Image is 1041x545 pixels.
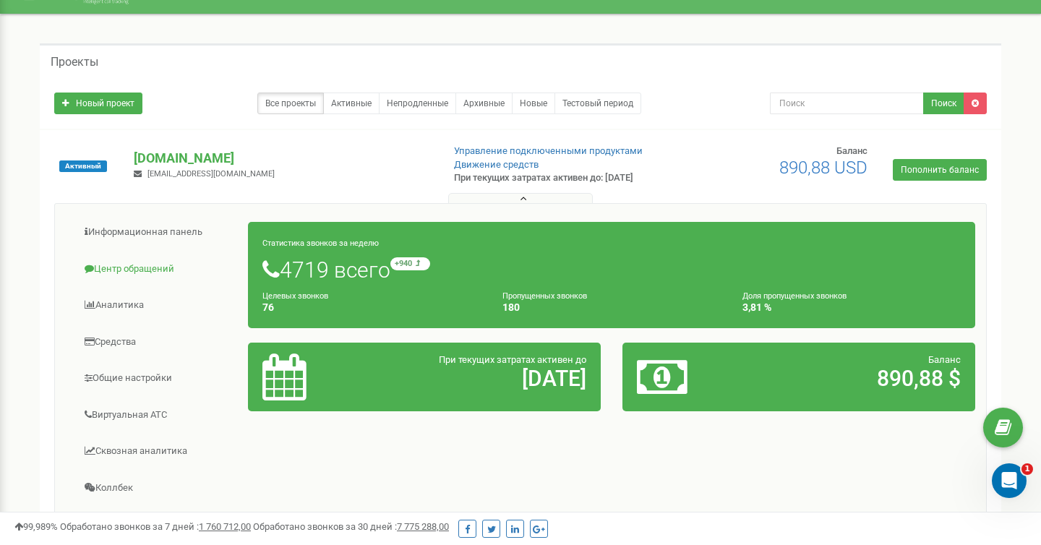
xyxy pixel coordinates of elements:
a: Все проекты [257,93,324,114]
a: Управление подключенными продуктами [454,145,643,156]
a: Средства [66,325,249,360]
small: Целевых звонков [262,291,328,301]
a: Виртуальная АТС [66,398,249,433]
span: 1 [1021,463,1033,475]
small: Доля пропущенных звонков [742,291,847,301]
u: 1 760 712,00 [199,521,251,532]
span: 99,989% [14,521,58,532]
a: Новые [512,93,555,114]
h5: Проекты [51,56,98,69]
p: [DOMAIN_NAME] [134,149,430,168]
span: Активный [59,160,107,172]
small: +940 [390,257,430,270]
a: Центр обращений [66,252,249,287]
u: 7 775 288,00 [397,521,449,532]
a: Непродленные [379,93,456,114]
a: Информационная панель [66,215,249,250]
span: Баланс [928,354,961,365]
h1: 4719 всего [262,257,961,282]
h4: 76 [262,302,481,313]
h4: 180 [502,302,721,313]
button: Поиск [923,93,964,114]
span: [EMAIL_ADDRESS][DOMAIN_NAME] [147,169,275,179]
a: Общие настройки [66,361,249,396]
a: Тестовый период [554,93,641,114]
a: Новый проект [54,93,142,114]
p: При текущих затратах активен до: [DATE] [454,171,671,185]
span: Обработано звонков за 7 дней : [60,521,251,532]
span: Баланс [836,145,867,156]
a: Пополнить баланс [893,159,987,181]
span: 890,88 USD [779,158,867,178]
h2: 890,88 $ [752,366,961,390]
small: Пропущенных звонков [502,291,587,301]
a: Движение средств [454,159,539,170]
a: Активные [323,93,380,114]
h4: 3,81 % [742,302,961,313]
a: Сквозная аналитика [66,434,249,469]
iframe: Intercom live chat [992,463,1027,498]
h2: [DATE] [377,366,586,390]
span: Обработано звонков за 30 дней : [253,521,449,532]
a: Коллбек [66,471,249,506]
span: При текущих затратах активен до [439,354,586,365]
a: Архивные [455,93,513,114]
input: Поиск [770,93,924,114]
small: Статистика звонков за неделю [262,239,379,248]
a: Аналитика [66,288,249,323]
